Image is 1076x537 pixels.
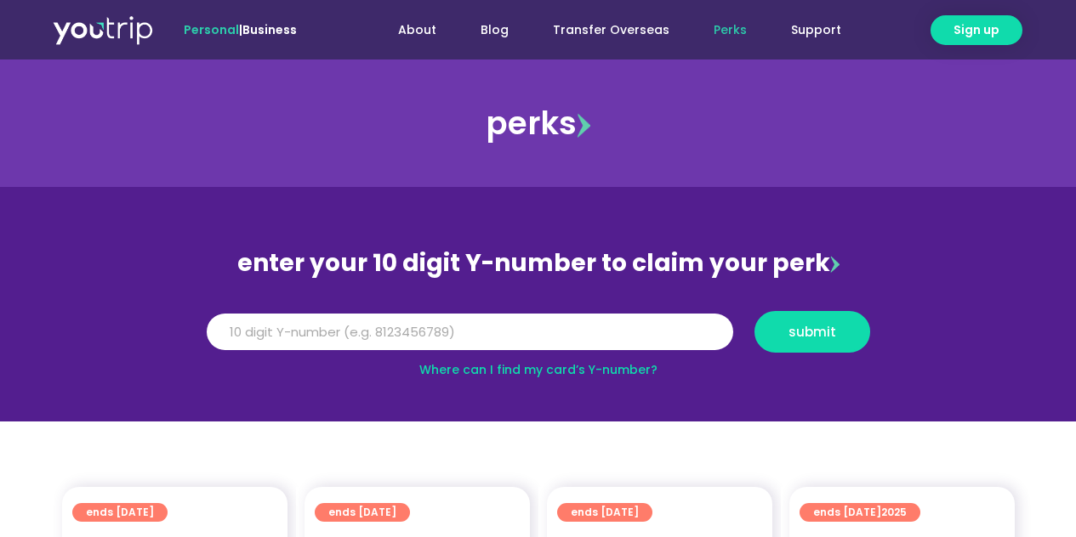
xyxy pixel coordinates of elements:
[242,21,297,38] a: Business
[800,503,920,522] a: ends [DATE]2025
[881,505,907,519] span: 2025
[343,14,863,46] nav: Menu
[419,361,658,378] a: Where can I find my card’s Y-number?
[769,14,863,46] a: Support
[315,503,410,522] a: ends [DATE]
[328,503,396,522] span: ends [DATE]
[531,14,692,46] a: Transfer Overseas
[754,311,870,353] button: submit
[557,503,652,522] a: ends [DATE]
[198,241,879,285] div: enter your 10 digit Y-number to claim your perk
[954,21,999,39] span: Sign up
[207,314,733,351] input: 10 digit Y-number (e.g. 8123456789)
[86,503,154,522] span: ends [DATE]
[184,21,239,38] span: Personal
[788,325,836,338] span: submit
[376,14,458,46] a: About
[458,14,531,46] a: Blog
[813,503,907,522] span: ends [DATE]
[692,14,769,46] a: Perks
[184,21,297,38] span: |
[72,503,168,522] a: ends [DATE]
[571,503,639,522] span: ends [DATE]
[931,15,1022,45] a: Sign up
[207,311,870,365] form: Y Number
